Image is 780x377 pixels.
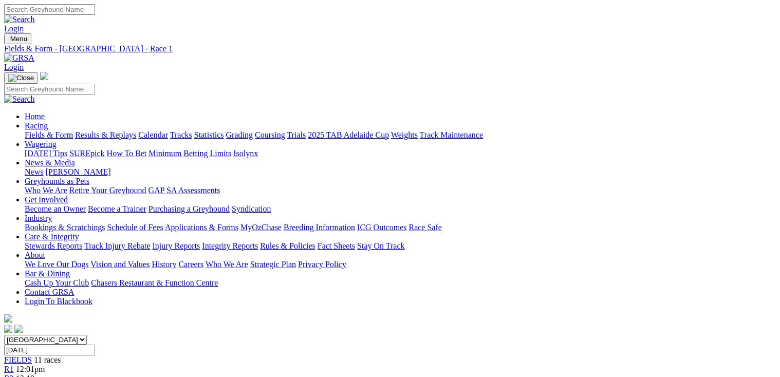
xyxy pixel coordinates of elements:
a: Rules & Policies [260,241,315,250]
img: twitter.svg [14,325,23,333]
a: Wagering [25,140,57,148]
a: Track Injury Rebate [84,241,150,250]
div: News & Media [25,167,776,177]
div: Wagering [25,149,776,158]
a: Login [4,63,24,71]
a: Home [25,112,45,121]
a: Vision and Values [90,260,150,269]
a: Contact GRSA [25,288,74,296]
a: About [25,251,45,259]
div: Get Involved [25,204,776,214]
div: Racing [25,130,776,140]
a: Login [4,24,24,33]
a: Who We Are [206,260,248,269]
a: Fact Sheets [318,241,355,250]
a: Become an Owner [25,204,86,213]
a: Fields & Form - [GEOGRAPHIC_DATA] - Race 1 [4,44,776,53]
a: Bookings & Scratchings [25,223,105,232]
img: GRSA [4,53,34,63]
a: Track Maintenance [420,130,483,139]
img: Search [4,15,35,24]
a: GAP SA Assessments [148,186,220,195]
a: Calendar [138,130,168,139]
div: About [25,260,776,269]
a: SUREpick [69,149,104,158]
a: Bar & Dining [25,269,70,278]
a: Stewards Reports [25,241,82,250]
a: 2025 TAB Adelaide Cup [308,130,389,139]
a: Tracks [170,130,192,139]
a: Who We Are [25,186,67,195]
input: Select date [4,345,95,355]
a: Purchasing a Greyhound [148,204,230,213]
button: Toggle navigation [4,33,31,44]
a: Careers [178,260,203,269]
a: Get Involved [25,195,68,204]
a: Fields & Form [25,130,73,139]
a: Trials [287,130,306,139]
a: ICG Outcomes [357,223,406,232]
a: We Love Our Dogs [25,260,88,269]
a: Results & Replays [75,130,136,139]
div: Industry [25,223,776,232]
a: [DATE] Tips [25,149,67,158]
a: Statistics [194,130,224,139]
a: Login To Blackbook [25,297,92,306]
a: Strategic Plan [250,260,296,269]
a: R1 [4,365,14,373]
a: Cash Up Your Club [25,278,89,287]
div: Greyhounds as Pets [25,186,776,195]
img: logo-grsa-white.png [40,72,48,80]
a: Industry [25,214,52,222]
a: Grading [226,130,253,139]
input: Search [4,4,95,15]
span: 11 races [34,355,61,364]
a: Minimum Betting Limits [148,149,231,158]
a: Retire Your Greyhound [69,186,146,195]
a: History [152,260,176,269]
a: Stay On Track [357,241,404,250]
div: Bar & Dining [25,278,776,288]
img: Close [8,74,34,82]
a: Isolynx [233,149,258,158]
img: facebook.svg [4,325,12,333]
button: Toggle navigation [4,72,38,84]
a: Integrity Reports [202,241,258,250]
a: How To Bet [107,149,147,158]
img: logo-grsa-white.png [4,314,12,323]
a: News [25,167,43,176]
a: [PERSON_NAME] [45,167,110,176]
a: MyOzChase [240,223,282,232]
a: Become a Trainer [88,204,146,213]
a: Race Safe [408,223,441,232]
span: 12:01pm [16,365,45,373]
a: Injury Reports [152,241,200,250]
a: FIELDS [4,355,32,364]
a: Schedule of Fees [107,223,163,232]
div: Care & Integrity [25,241,776,251]
a: Racing [25,121,48,130]
a: Applications & Forms [165,223,238,232]
img: Search [4,95,35,104]
a: Greyhounds as Pets [25,177,89,185]
a: Care & Integrity [25,232,79,241]
input: Search [4,84,95,95]
a: Weights [391,130,418,139]
a: News & Media [25,158,75,167]
a: Breeding Information [284,223,355,232]
a: Privacy Policy [298,260,346,269]
a: Chasers Restaurant & Function Centre [91,278,218,287]
span: Menu [10,35,27,43]
a: Coursing [255,130,285,139]
a: Syndication [232,204,271,213]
